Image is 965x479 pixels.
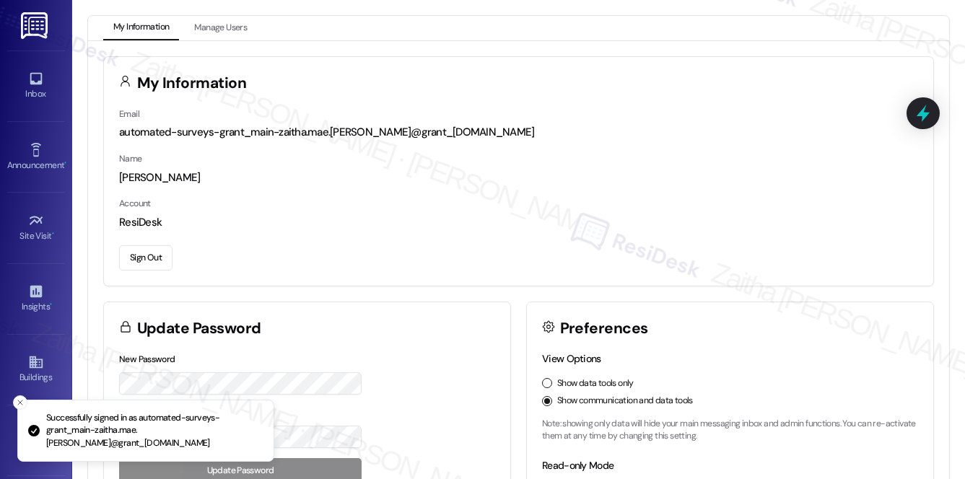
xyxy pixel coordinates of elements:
label: Email [119,108,139,120]
a: Leads [7,421,65,460]
label: Show communication and data tools [557,395,693,408]
div: [PERSON_NAME] [119,170,918,185]
p: Note: showing only data will hide your main messaging inbox and admin functions. You can re-activ... [542,418,918,443]
div: automated-surveys-grant_main-zaitha.mae.[PERSON_NAME]@grant_[DOMAIN_NAME] [119,125,918,140]
label: New Password [119,353,175,365]
h3: Preferences [560,321,648,336]
p: Successfully signed in as automated-surveys-grant_main-zaitha.mae.[PERSON_NAME]@grant_[DOMAIN_NAME] [46,412,262,450]
a: Buildings [7,350,65,389]
a: Inbox [7,66,65,105]
label: Name [119,153,142,164]
a: Site Visit • [7,208,65,247]
label: Read-only Mode [542,459,614,472]
h3: Update Password [137,321,261,336]
span: • [64,158,66,168]
div: ResiDesk [119,215,918,230]
label: Show data tools only [557,377,634,390]
button: My Information [103,16,179,40]
button: Manage Users [184,16,257,40]
label: View Options [542,352,601,365]
img: ResiDesk Logo [21,12,51,39]
button: Close toast [13,395,27,410]
h3: My Information [137,76,247,91]
span: • [52,229,54,239]
label: Account [119,198,151,209]
a: Insights • [7,279,65,318]
button: Sign Out [119,245,173,271]
span: • [50,299,52,309]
